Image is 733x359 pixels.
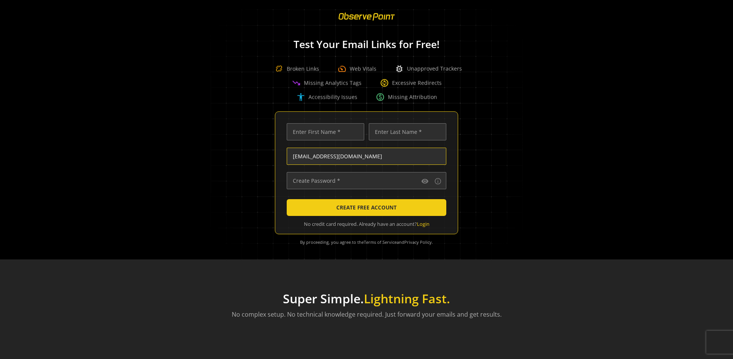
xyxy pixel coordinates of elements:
span: change_circle [380,78,389,87]
mat-icon: info_outline [434,177,442,185]
a: ObservePoint Homepage [334,18,400,25]
div: Unapproved Trackers [395,64,462,73]
div: Excessive Redirects [380,78,442,87]
div: Missing Analytics Tags [292,78,362,87]
div: By proceeding, you agree to the and . [284,234,449,250]
div: No credit card required. Already have an account? [287,221,446,228]
span: bug_report [395,64,404,73]
mat-icon: visibility [421,177,429,185]
span: CREATE FREE ACCOUNT [336,201,397,214]
span: accessibility [296,92,305,101]
input: Enter Email Address (name@work-email.com) * [287,148,446,165]
div: Missing Attribution [376,92,437,101]
h1: Super Simple. [232,291,502,306]
span: Lightning Fast. [364,290,450,307]
p: No complex setup. No technical knowledge required. Just forward your emails and get results. [232,310,502,319]
a: Privacy Policy [404,239,432,245]
img: Broken Link [271,61,287,76]
span: trending_down [292,78,301,87]
span: speed [337,64,347,73]
a: Login [417,221,429,227]
button: Password requirements [433,177,442,186]
input: Create Password * [287,172,446,189]
input: Enter Last Name * [369,123,446,140]
h1: Test Your Email Links for Free! [199,39,534,50]
div: Broken Links [271,61,319,76]
div: Web Vitals [337,64,376,73]
input: Enter First Name * [287,123,364,140]
span: paid [376,92,385,101]
button: CREATE FREE ACCOUNT [287,199,446,216]
div: Accessibility Issues [296,92,357,101]
a: Terms of Service [364,239,397,245]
